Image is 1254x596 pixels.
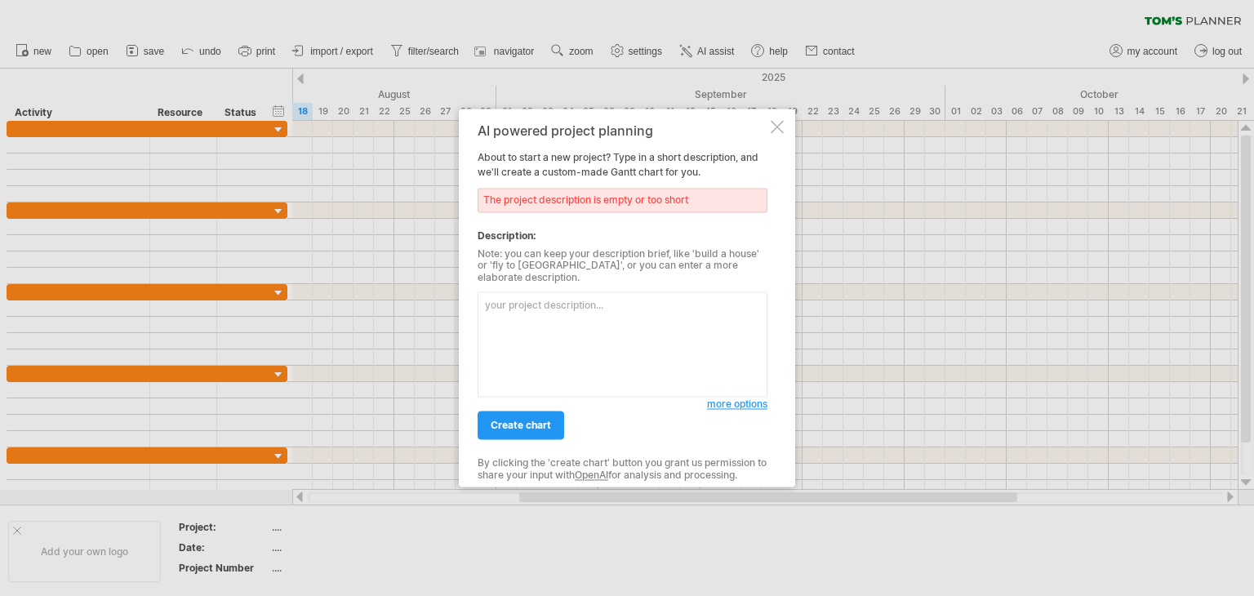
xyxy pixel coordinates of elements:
[478,458,767,482] div: By clicking the 'create chart' button you grant us permission to share your input with for analys...
[707,398,767,411] span: more options
[575,469,608,481] a: OpenAI
[491,420,551,432] span: create chart
[478,123,767,472] div: About to start a new project? Type in a short description, and we'll create a custom-made Gantt c...
[478,188,767,212] div: The project description is empty or too short
[707,398,767,412] a: more options
[478,123,767,138] div: AI powered project planning
[478,411,564,440] a: create chart
[478,248,767,283] div: Note: you can keep your description brief, like 'build a house' or 'fly to [GEOGRAPHIC_DATA]', or...
[478,229,767,243] div: Description:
